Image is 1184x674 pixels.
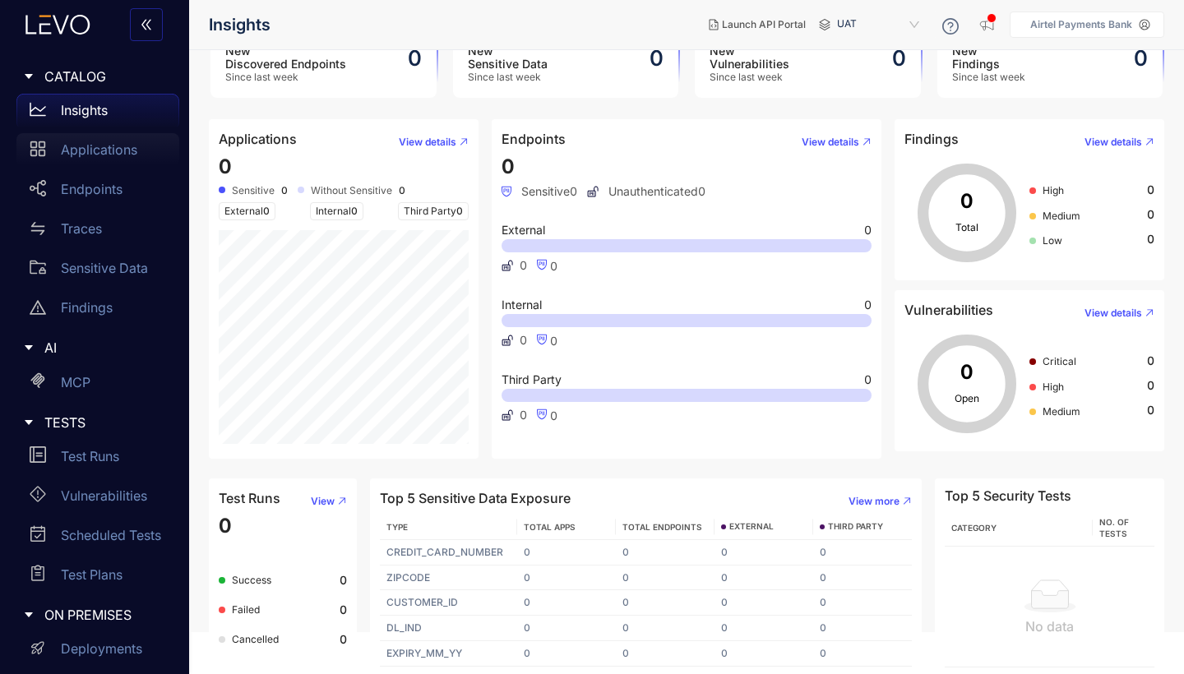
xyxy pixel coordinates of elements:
span: 0 [502,155,515,178]
span: 0 [1147,354,1154,367]
span: 0 [550,409,557,422]
span: 0 [1147,183,1154,196]
span: Internal [310,202,363,220]
h3: New Vulnerabilities [710,44,789,71]
span: High [1043,184,1064,196]
span: caret-right [23,609,35,621]
span: UAT [837,12,923,38]
td: 0 [813,590,912,616]
td: 0 [517,616,616,641]
td: 0 [616,616,715,641]
a: Traces [16,212,179,252]
td: 0 [616,641,715,667]
p: Traces [61,221,102,236]
span: Without Sensitive [311,185,392,196]
span: double-left [140,18,153,33]
span: CATALOG [44,69,166,84]
td: 0 [813,540,912,566]
span: warning [30,299,46,316]
span: 0 [219,155,232,178]
span: Sensitive [232,185,275,196]
button: View details [1071,300,1154,326]
td: 0 [616,566,715,591]
td: 0 [813,616,912,641]
span: ON PREMISES [44,607,166,622]
span: Success [232,574,271,586]
span: 0 [1147,404,1154,417]
b: 0 [340,574,347,587]
td: 0 [517,641,616,667]
span: 0 [864,299,872,311]
td: 0 [813,641,912,667]
td: 0 [616,590,715,616]
span: Third Party [502,374,562,385]
td: CUSTOMER_ID [380,590,517,616]
div: AI [10,330,179,365]
span: EXTERNAL [729,522,774,532]
h4: Top 5 Sensitive Data Exposure [380,491,571,505]
p: Test Runs [61,449,119,464]
h3: New Discovered Endpoints [225,44,346,71]
span: 0 [520,409,527,422]
button: View details [386,129,469,155]
span: 0 [864,224,872,236]
div: CATALOG [10,59,179,94]
span: No. of Tests [1099,517,1129,538]
a: Applications [16,133,179,173]
td: ZIPCODE [380,566,517,591]
td: 0 [517,590,616,616]
button: View details [789,129,872,155]
a: Deployments [16,633,179,672]
td: 0 [715,590,813,616]
span: TYPE [386,522,408,532]
td: 0 [715,566,813,591]
td: CREDIT_CARD_NUMBER [380,540,517,566]
p: Test Plans [61,567,123,582]
h2: 0 [892,46,906,71]
a: Sensitive Data [16,252,179,291]
span: 0 [351,205,358,217]
h4: Test Runs [219,491,280,505]
span: Medium [1043,210,1080,222]
h2: 0 [650,46,664,71]
h4: Vulnerabilities [904,302,993,317]
td: 0 [715,616,813,641]
button: double-left [130,8,163,41]
td: 0 [715,540,813,566]
td: 0 [616,540,715,566]
span: 0 [520,334,527,347]
p: Endpoints [61,182,123,196]
span: AI [44,340,166,355]
button: View more [835,488,912,515]
h4: Findings [904,132,959,146]
td: 0 [813,566,912,591]
a: Test Runs [16,440,179,479]
span: Failed [232,603,260,616]
span: View details [399,136,456,148]
button: View details [1071,129,1154,155]
span: Medium [1043,405,1080,418]
p: MCP [61,375,90,390]
span: View [311,496,335,507]
span: THIRD PARTY [828,522,883,532]
b: 0 [340,603,347,616]
div: TESTS [10,405,179,440]
span: Since last week [225,72,346,83]
span: Since last week [952,72,1025,83]
p: Findings [61,300,113,315]
span: TESTS [44,415,166,430]
span: Since last week [710,72,789,83]
a: Test Plans [16,558,179,598]
b: 0 [399,185,405,196]
b: 0 [340,633,347,646]
h3: New Findings [952,44,1025,71]
h2: 0 [1134,46,1148,71]
td: EXPIRY_MM_YY [380,641,517,667]
span: Unauthenticated 0 [587,185,705,198]
b: 0 [281,185,288,196]
span: Internal [502,299,542,311]
span: 0 [1147,233,1154,246]
a: Scheduled Tests [16,519,179,558]
span: Launch API Portal [722,19,806,30]
span: High [1043,381,1064,393]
